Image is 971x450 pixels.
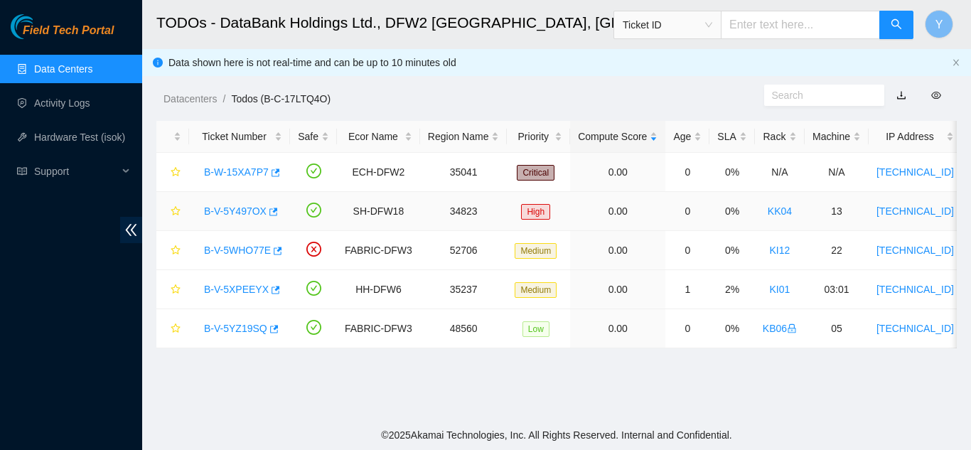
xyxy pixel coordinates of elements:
a: download [896,90,906,101]
td: 0.00 [570,309,665,348]
td: 0.00 [570,231,665,270]
a: B-V-5Y497OX [204,205,267,217]
td: 0% [709,309,754,348]
td: 0 [665,153,709,192]
td: 2% [709,270,754,309]
button: star [164,161,181,183]
td: 05 [805,309,869,348]
td: 1 [665,270,709,309]
span: check-circle [306,164,321,178]
td: FABRIC-DFW3 [337,231,420,270]
span: star [171,284,181,296]
td: 35041 [420,153,508,192]
td: 13 [805,192,869,231]
td: 22 [805,231,869,270]
td: 34823 [420,192,508,231]
td: 03:01 [805,270,869,309]
span: check-circle [306,203,321,218]
button: star [164,317,181,340]
button: star [164,239,181,262]
span: eye [931,90,941,100]
input: Search [772,87,866,103]
img: Akamai Technologies [11,14,72,39]
span: Critical [517,165,554,181]
a: Data Centers [34,63,92,75]
span: lock [787,323,797,333]
a: KK04 [768,205,792,217]
td: 52706 [420,231,508,270]
td: N/A [805,153,869,192]
input: Enter text here... [721,11,880,39]
td: 35237 [420,270,508,309]
span: double-left [120,217,142,243]
a: Todos (B-C-17LTQ4O) [231,93,331,105]
a: [TECHNICAL_ID] [876,284,954,295]
span: close-circle [306,242,321,257]
td: 48560 [420,309,508,348]
a: [TECHNICAL_ID] [876,323,954,334]
a: [TECHNICAL_ID] [876,166,954,178]
button: star [164,200,181,223]
span: check-circle [306,320,321,335]
span: Support [34,157,118,186]
button: search [879,11,913,39]
span: search [891,18,902,32]
button: download [886,84,917,107]
footer: © 2025 Akamai Technologies, Inc. All Rights Reserved. Internal and Confidential. [142,420,971,450]
td: HH-DFW6 [337,270,420,309]
span: High [521,204,550,220]
td: 0% [709,192,754,231]
span: star [171,323,181,335]
span: star [171,206,181,218]
a: [TECHNICAL_ID] [876,205,954,217]
span: star [171,245,181,257]
td: N/A [755,153,805,192]
a: B-W-15XA7P7 [204,166,269,178]
td: 0 [665,231,709,270]
td: SH-DFW18 [337,192,420,231]
span: Medium [515,243,557,259]
td: 0% [709,153,754,192]
a: KB06lock [763,323,797,334]
td: 0.00 [570,153,665,192]
a: B-V-5XPEEYX [204,284,269,295]
span: close [952,58,960,67]
span: read [17,166,27,176]
span: check-circle [306,281,321,296]
td: 0.00 [570,192,665,231]
button: Y [925,10,953,38]
span: star [171,167,181,178]
a: Datacenters [163,93,217,105]
span: Medium [515,282,557,298]
td: 0.00 [570,270,665,309]
span: Ticket ID [623,14,712,36]
a: KI12 [770,245,790,256]
a: Akamai TechnologiesField Tech Portal [11,26,114,44]
a: B-V-5WHO77E [204,245,271,256]
a: [TECHNICAL_ID] [876,245,954,256]
span: Field Tech Portal [23,24,114,38]
a: B-V-5YZ19SQ [204,323,267,334]
button: close [952,58,960,68]
td: FABRIC-DFW3 [337,309,420,348]
td: 0% [709,231,754,270]
a: Hardware Test (isok) [34,132,125,143]
span: Y [935,16,943,33]
td: ECH-DFW2 [337,153,420,192]
a: Activity Logs [34,97,90,109]
span: / [222,93,225,105]
a: KI01 [770,284,790,295]
button: star [164,278,181,301]
td: 0 [665,192,709,231]
td: 0 [665,309,709,348]
span: Low [522,321,549,337]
